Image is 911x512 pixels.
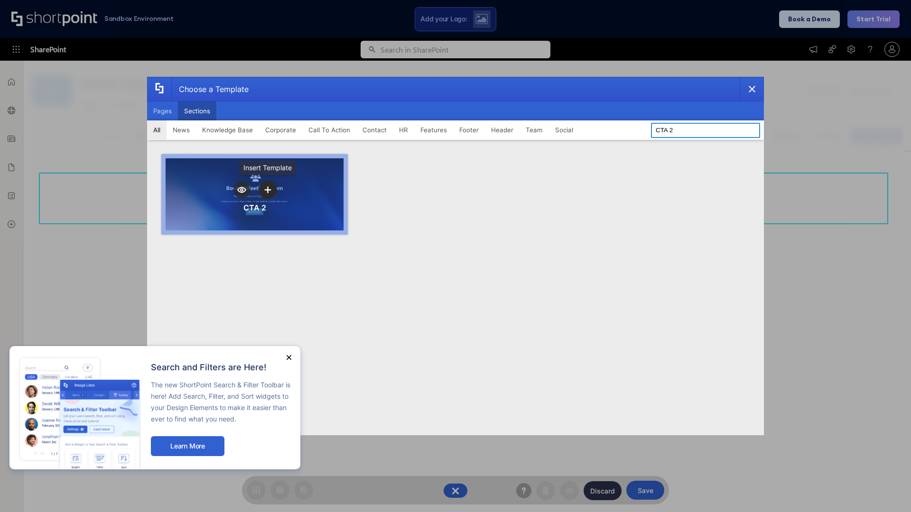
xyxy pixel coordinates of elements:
[178,101,216,120] button: Sections
[651,123,760,138] input: Search
[19,356,141,469] img: new feature image
[151,379,291,425] p: The new ShortPoint Search & Filter Toolbar is here! Add Search, Filter, and Sort widgets to your ...
[147,101,178,120] button: Pages
[302,120,356,139] button: Call To Action
[356,120,393,139] button: Contact
[549,120,579,139] button: Social
[259,120,302,139] button: Corporate
[520,120,549,139] button: Team
[243,203,266,212] div: CTA 2
[414,120,453,139] button: Features
[147,77,764,435] div: template selector
[151,363,291,372] h2: Search and Filters are Here!
[453,120,485,139] button: Footer
[393,120,414,139] button: HR
[171,77,249,101] div: Choose a Template
[147,120,167,139] button: All
[485,120,520,139] button: Header
[167,120,196,139] button: News
[196,120,259,139] button: Knowledge Base
[151,436,224,456] button: Learn More
[864,466,911,512] iframe: Chat Widget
